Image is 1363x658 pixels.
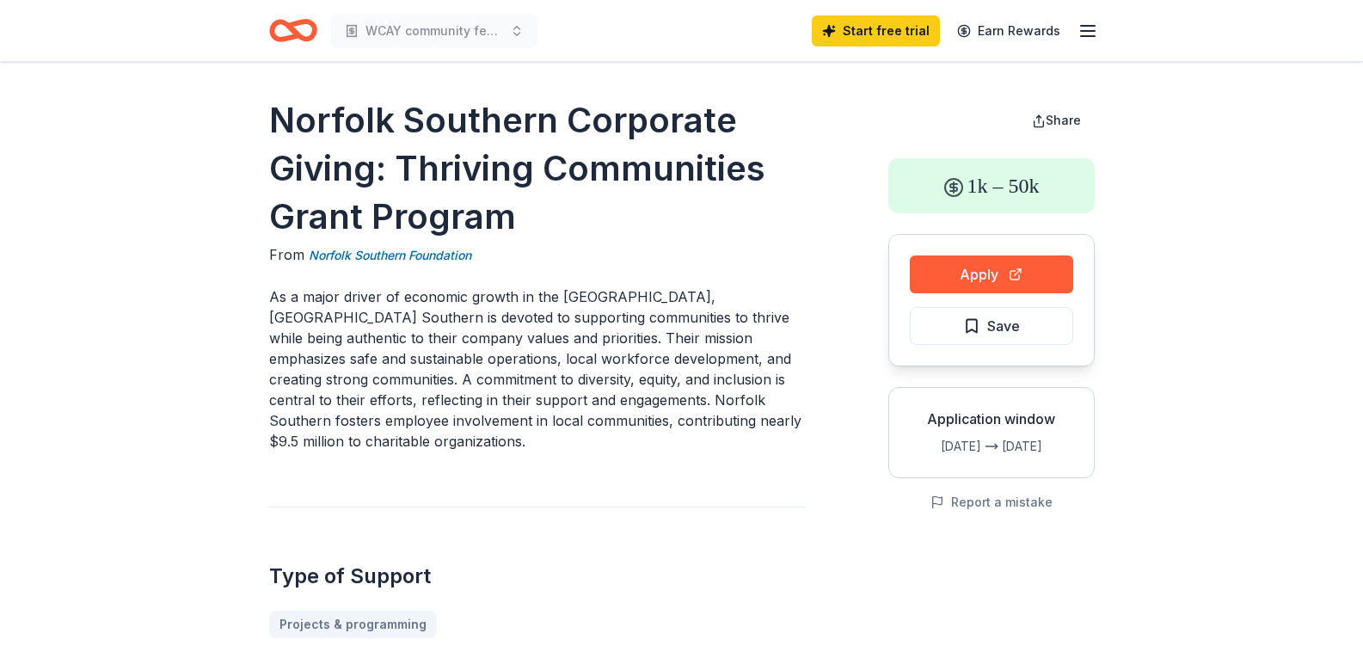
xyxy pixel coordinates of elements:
[930,492,1053,513] button: Report a mistake
[812,15,940,46] a: Start free trial
[269,563,806,590] h2: Type of Support
[903,409,1080,429] div: Application window
[269,244,806,266] div: From
[269,10,317,51] a: Home
[947,15,1071,46] a: Earn Rewards
[269,611,437,638] a: Projects & programming
[309,245,471,266] a: Norfolk Southern Foundation
[269,96,806,241] h1: Norfolk Southern Corporate Giving: Thriving Communities Grant Program
[1046,113,1081,127] span: Share
[903,436,981,457] div: [DATE]
[365,21,503,41] span: WCAY community feeding
[910,255,1073,293] button: Apply
[1018,103,1095,138] button: Share
[331,14,537,48] button: WCAY community feeding
[269,286,806,452] p: As a major driver of economic growth in the [GEOGRAPHIC_DATA], [GEOGRAPHIC_DATA] Southern is devo...
[1002,436,1080,457] div: [DATE]
[888,158,1095,213] div: 1k – 50k
[910,307,1073,345] button: Save
[987,315,1020,337] span: Save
